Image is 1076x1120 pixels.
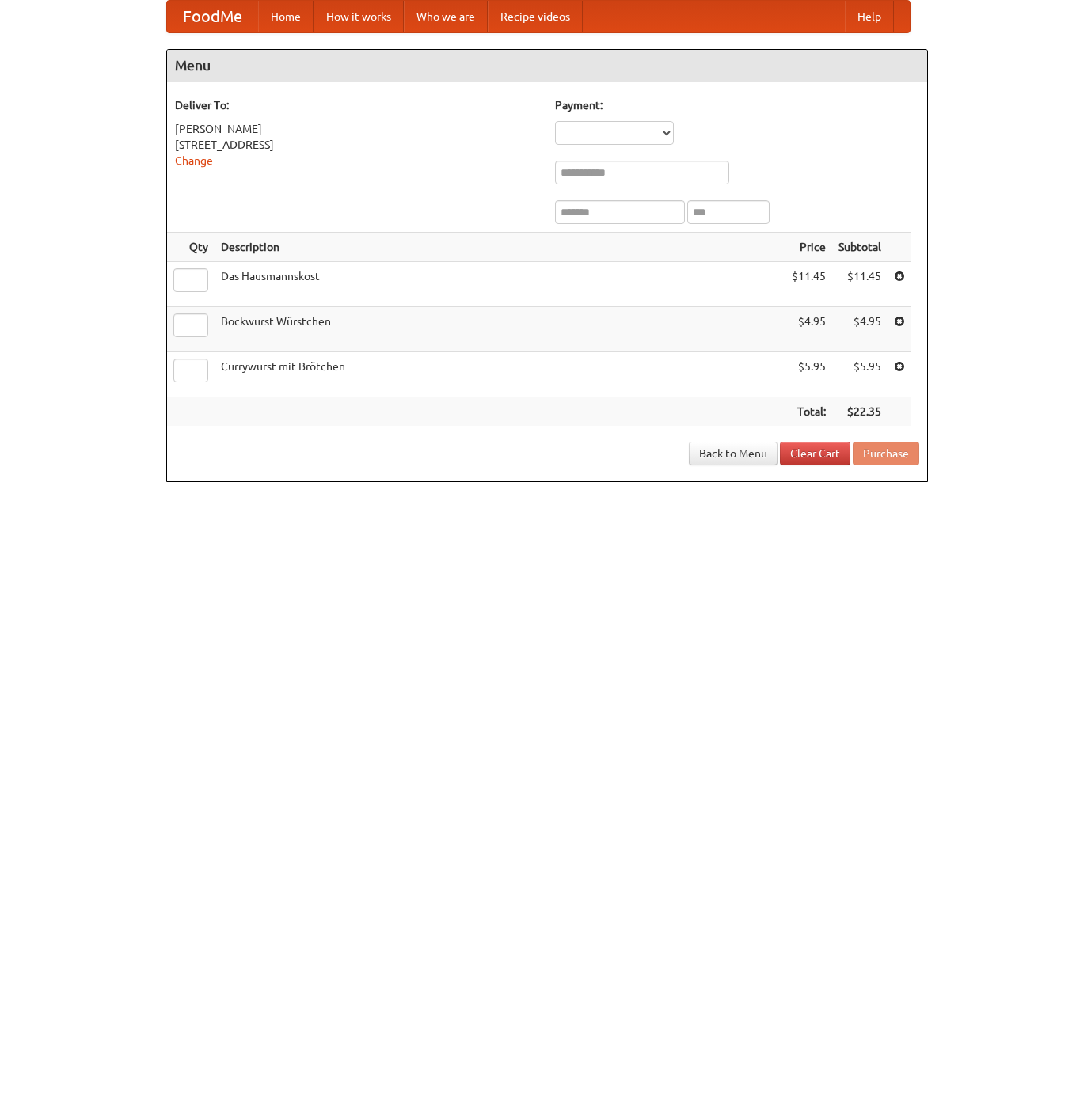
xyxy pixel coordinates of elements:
[845,1,894,32] a: Help
[555,97,919,113] h5: Payment:
[832,352,888,397] td: $5.95
[167,233,215,262] th: Qty
[167,50,927,82] h4: Menu
[785,233,832,262] th: Price
[832,233,888,262] th: Subtotal
[832,397,888,427] th: $22.35
[175,137,539,153] div: [STREET_ADDRESS]
[215,352,785,397] td: Currywurst mit Brötchen
[404,1,488,32] a: Who we are
[215,307,785,352] td: Bockwurst Würstchen
[258,1,314,32] a: Home
[785,352,832,397] td: $5.95
[175,154,213,167] a: Change
[785,397,832,427] th: Total:
[689,442,778,465] a: Back to Menu
[215,262,785,307] td: Das Hausmannskost
[175,121,539,137] div: [PERSON_NAME]
[314,1,404,32] a: How it works
[785,307,832,352] td: $4.95
[832,262,888,307] td: $11.45
[853,442,919,465] button: Purchase
[175,97,539,113] h5: Deliver To:
[780,442,850,465] a: Clear Cart
[785,262,832,307] td: $11.45
[832,307,888,352] td: $4.95
[167,1,258,32] a: FoodMe
[488,1,583,32] a: Recipe videos
[215,233,785,262] th: Description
